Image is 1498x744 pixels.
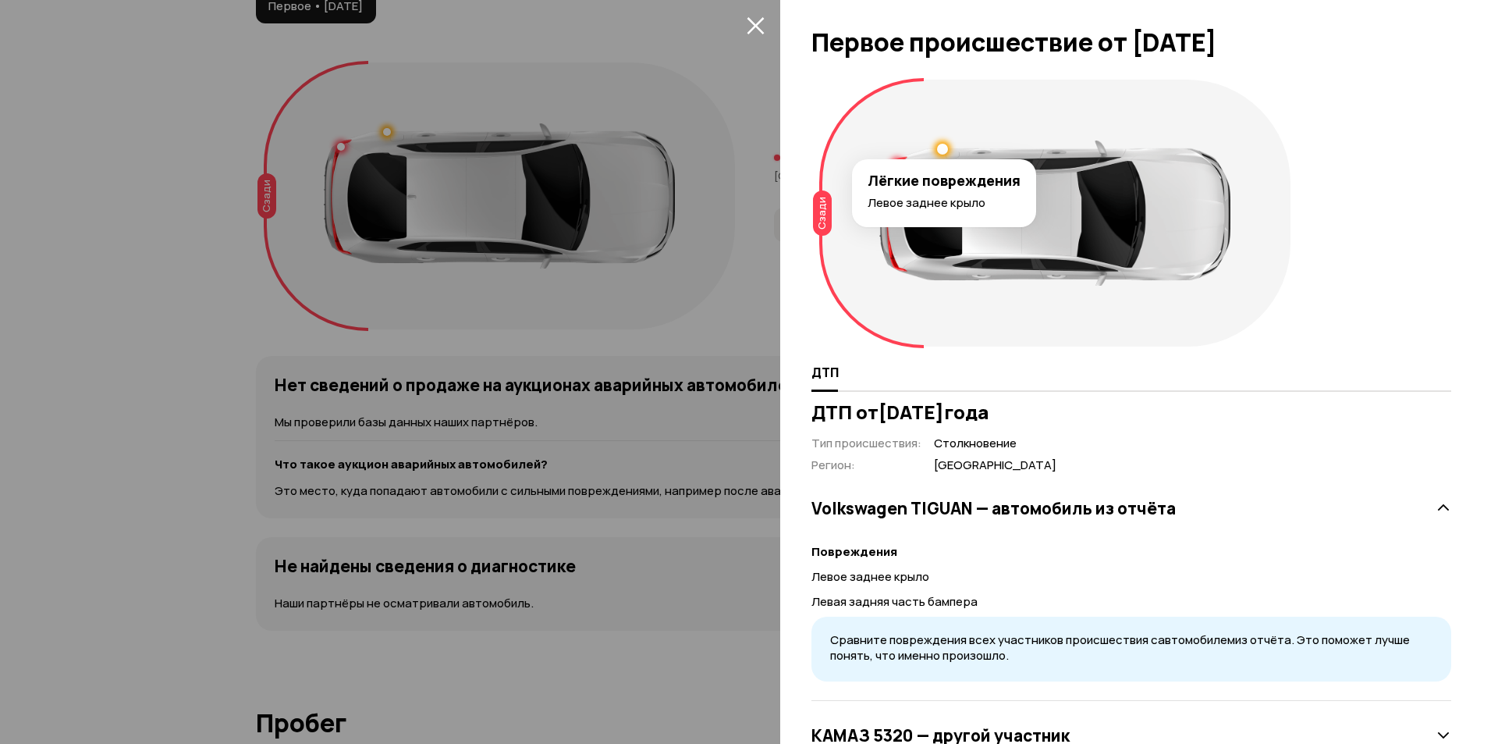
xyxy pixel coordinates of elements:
[934,436,1056,452] span: Столкновение
[811,457,855,473] span: Регион :
[868,172,1021,189] h4: Лёгкие повреждения
[811,498,1176,518] h3: Volkswagen TIGUAN — автомобиль из отчёта
[811,401,1451,423] h3: ДТП от [DATE] года
[830,632,1410,664] span: Сравните повреждения всех участников происшествия с автомобилем из отчёта. Это поможет лучше поня...
[813,190,832,236] div: Сзади
[743,12,768,37] button: закрыть
[811,435,921,451] span: Тип происшествия :
[811,593,1451,611] p: Левая задняя часть бампера
[934,457,1056,474] span: [GEOGRAPHIC_DATA]
[811,365,839,380] span: ДТП
[868,195,1021,212] span: Левое заднее крыло
[811,543,897,560] strong: Повреждения
[811,568,1451,586] p: Левое заднее крыло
